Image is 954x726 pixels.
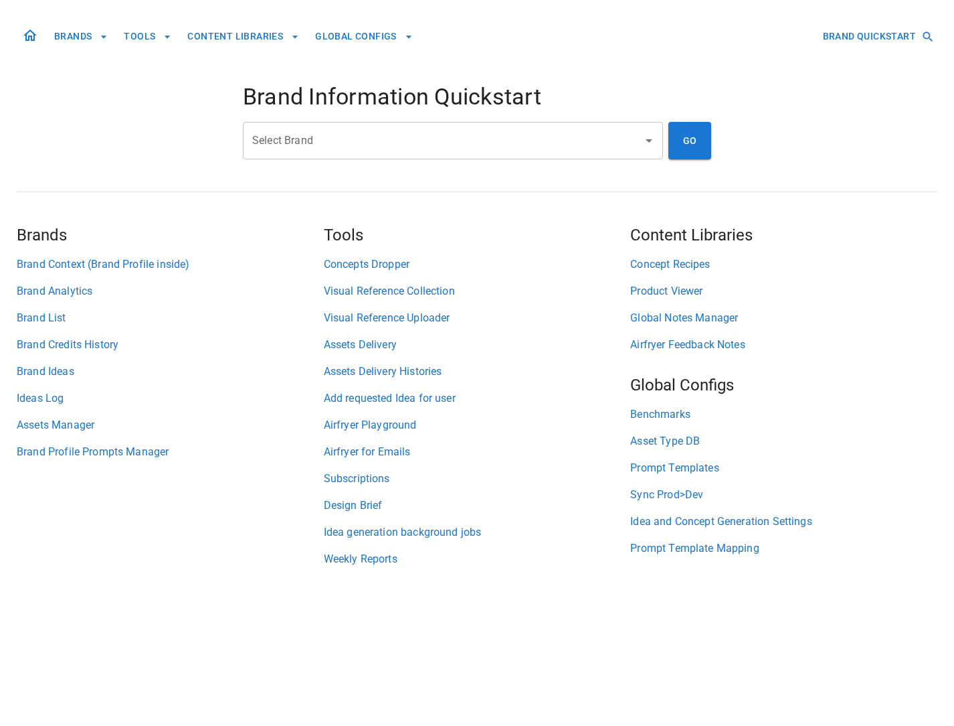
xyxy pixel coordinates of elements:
h5: Content Libraries [630,224,937,246]
a: Subscriptions [324,471,631,487]
button: GLOBAL CONFIGS [310,24,418,49]
a: Brand Credits History [17,337,324,353]
a: Concepts Dropper [324,257,631,273]
a: Assets Delivery [324,337,631,353]
h5: Tools [324,224,631,246]
button: TOOLS [118,24,177,49]
a: Prompt Templates [630,460,937,476]
button: BRAND QUICKSTART [818,24,937,49]
a: Benchmarks [630,407,937,423]
a: Ideas Log [17,390,324,407]
button: Open [640,131,658,150]
a: Brand Profile Prompts Manager [17,444,324,460]
button: CONTENT LIBRARIES [182,24,304,49]
a: Brand Analytics [17,283,324,299]
a: Weekly Reports [324,551,631,567]
a: Airfryer Playground [324,417,631,433]
a: Global Notes Manager [630,310,937,326]
a: Brand Context (Brand Profile inside) [17,257,324,273]
a: Airfryer for Emails [324,444,631,460]
h4: Brand Information Quickstart [243,83,711,111]
a: Asset Type DB [630,433,937,449]
a: Sync Prod>Dev [630,487,937,503]
h5: Global Configs [630,374,937,396]
a: Visual Reference Uploader [324,310,631,326]
a: Airfryer Feedback Notes [630,337,937,353]
a: Brand Ideas [17,364,324,380]
a: Brand List [17,310,324,326]
a: Concept Recipes [630,257,937,273]
button: GO [668,122,711,159]
button: BRANDS [49,24,113,49]
a: Prompt Template Mapping [630,540,937,557]
a: Add requested Idea for user [324,390,631,407]
a: Idea and Concept Generation Settings [630,514,937,530]
a: Design Brief [324,498,631,514]
a: Assets Manager [17,417,324,433]
a: Product Viewer [630,283,937,299]
h5: Brands [17,224,324,246]
a: Assets Delivery Histories [324,364,631,380]
a: Idea generation background jobs [324,524,631,540]
a: Visual Reference Collection [324,283,631,299]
